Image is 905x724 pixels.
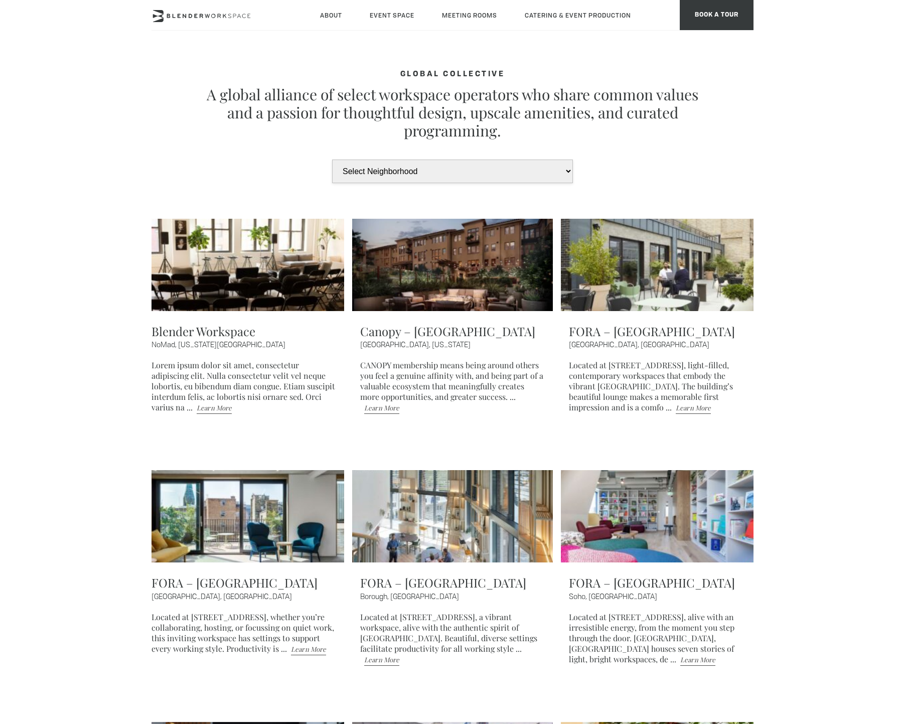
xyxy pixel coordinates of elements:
[360,592,545,602] span: Borough, [GEOGRAPHIC_DATA]
[197,402,232,414] a: Learn More
[152,323,336,350] a: Blender WorkspaceNoMad, [US_STATE][GEOGRAPHIC_DATA]
[569,592,753,602] span: Soho, [GEOGRAPHIC_DATA]
[152,612,336,655] p: Located at [STREET_ADDRESS], whether you’re collaborating, hosting, or focussing on quiet work, t...
[360,340,545,350] span: [GEOGRAPHIC_DATA], [US_STATE]
[676,402,711,414] a: Learn More
[152,574,336,602] a: FORA – [GEOGRAPHIC_DATA][GEOGRAPHIC_DATA], [GEOGRAPHIC_DATA]
[569,612,753,666] p: Located at [STREET_ADDRESS], alive with an irresistible energy, from the moment you step through ...
[360,612,545,666] p: Located at [STREET_ADDRESS], a vibrant workspace, alive with the authentic spirit of [GEOGRAPHIC_...
[202,85,703,139] p: A global alliance of select workspace operators who share common values and a passion for thought...
[569,360,753,414] p: Located at [STREET_ADDRESS], light-filled, contemporary workspaces that embody the vibrant [GEOGR...
[202,70,703,79] h4: Global Collective
[360,360,545,414] p: CANOPY membership means being around others you feel a genuine affinity with, and being part of a...
[364,402,399,414] a: Learn More
[360,323,545,350] a: Canopy – [GEOGRAPHIC_DATA][GEOGRAPHIC_DATA], [US_STATE]
[680,654,715,666] a: Learn More
[569,574,753,602] a: FORA – [GEOGRAPHIC_DATA]Soho, [GEOGRAPHIC_DATA]
[152,360,336,414] p: Lorem ipsum dolor sit amet, consectetur adipiscing elit. Nulla consectetur velit vel neque lobort...
[360,574,545,602] a: FORA – [GEOGRAPHIC_DATA]Borough, [GEOGRAPHIC_DATA]
[569,323,753,350] a: FORA – [GEOGRAPHIC_DATA][GEOGRAPHIC_DATA], [GEOGRAPHIC_DATA]
[291,643,326,655] a: Learn More
[364,654,399,666] a: Learn More
[152,592,336,602] span: [GEOGRAPHIC_DATA], [GEOGRAPHIC_DATA]
[569,340,753,350] span: [GEOGRAPHIC_DATA], [GEOGRAPHIC_DATA]
[152,340,336,350] span: NoMad, [US_STATE][GEOGRAPHIC_DATA]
